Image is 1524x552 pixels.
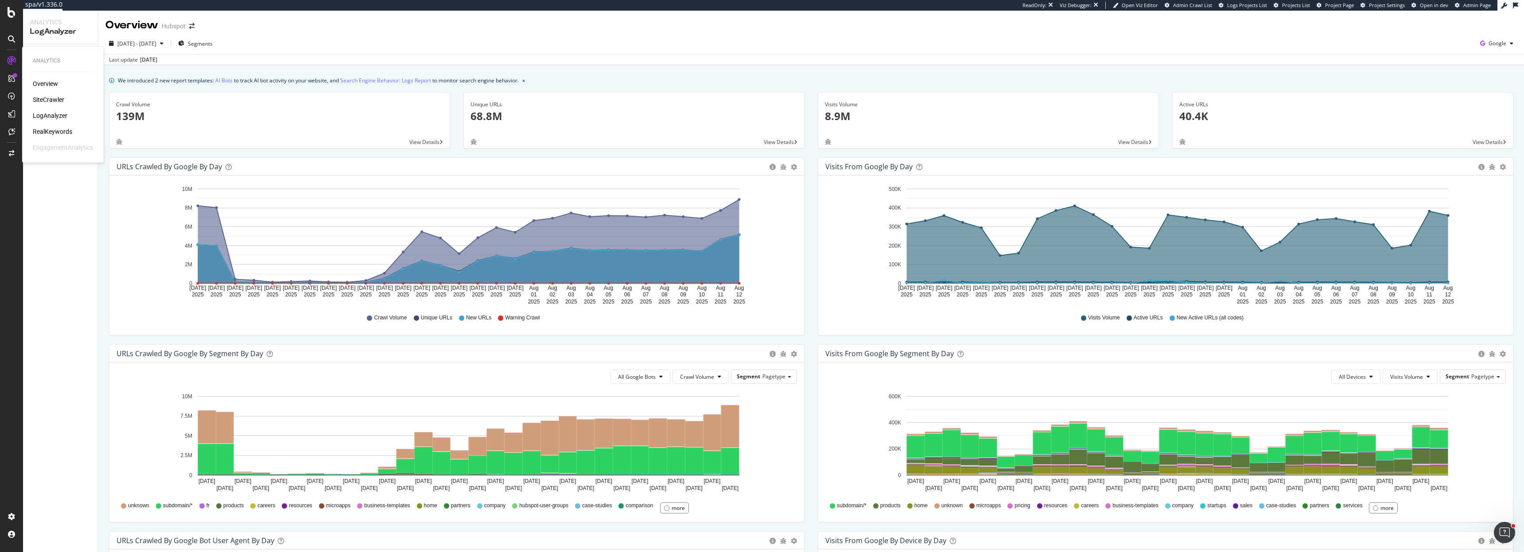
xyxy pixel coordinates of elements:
[1339,373,1366,381] span: All Devices
[548,285,557,291] text: Aug
[416,292,428,298] text: 2025
[413,285,430,291] text: [DATE]
[264,285,281,291] text: [DATE]
[825,183,1503,306] div: A chart.
[175,36,216,51] button: Segments
[376,285,393,291] text: [DATE]
[1238,285,1247,291] text: Aug
[641,285,650,291] text: Aug
[301,285,318,291] text: [DATE]
[661,292,668,298] text: 08
[889,420,901,426] text: 400K
[587,292,593,298] text: 04
[1088,292,1100,298] text: 2025
[1240,292,1246,298] text: 01
[33,111,67,120] a: LogAnalyzer
[470,101,797,109] div: Unique URLs
[1258,292,1264,298] text: 02
[791,538,797,544] div: gear
[1489,538,1495,544] div: bug
[938,292,950,298] text: 2025
[488,285,505,291] text: [DATE]
[1405,299,1417,305] text: 2025
[323,292,334,298] text: 2025
[1296,292,1302,298] text: 04
[1013,292,1025,298] text: 2025
[1406,285,1415,291] text: Aug
[358,285,374,291] text: [DATE]
[421,314,452,322] span: Unique URLs
[109,76,1513,85] div: info banner
[1455,2,1491,9] a: Admin Page
[603,299,614,305] text: 2025
[1333,292,1339,298] text: 06
[1387,285,1396,291] text: Aug
[825,391,1503,494] svg: A chart.
[1069,292,1081,298] text: 2025
[1489,164,1495,170] div: bug
[1314,292,1321,298] text: 05
[105,18,158,33] div: Overview
[1294,285,1303,291] text: Aug
[1179,101,1506,109] div: Active URLs
[453,292,465,298] text: 2025
[660,285,669,291] text: Aug
[320,285,337,291] text: [DATE]
[715,299,727,305] text: 2025
[470,139,477,145] div: bug
[889,261,901,268] text: 100K
[229,292,241,298] text: 2025
[1085,285,1102,291] text: [DATE]
[30,18,91,27] div: Analytics
[1118,138,1148,146] span: View Details
[1325,2,1354,8] span: Project Page
[117,40,156,47] span: [DATE] - [DATE]
[696,299,708,305] text: 2025
[1478,538,1485,544] div: circle-info
[1143,292,1155,298] text: 2025
[466,314,491,322] span: New URLs
[680,292,686,298] text: 09
[901,292,913,298] text: 2025
[1500,164,1506,170] div: gear
[1478,351,1485,357] div: circle-info
[341,292,353,298] text: 2025
[1160,478,1177,484] text: [DATE]
[595,478,612,484] text: [DATE]
[980,478,996,484] text: [DATE]
[954,285,971,291] text: [DATE]
[991,285,1008,291] text: [DATE]
[140,56,157,64] div: [DATE]
[1361,2,1405,9] a: Project Settings
[889,393,901,400] text: 600K
[780,538,786,544] div: bug
[117,183,794,306] div: A chart.
[451,478,468,484] text: [DATE]
[919,292,931,298] text: 2025
[1181,292,1193,298] text: 2025
[1489,351,1495,357] div: bug
[1425,285,1434,291] text: Aug
[973,285,990,291] text: [DATE]
[1088,314,1120,322] span: Visits Volume
[118,76,519,85] div: We introduced 2 new report templates: to track AI bot activity on your website, and to monitor se...
[1160,285,1177,291] text: [DATE]
[523,478,540,484] text: [DATE]
[735,285,744,291] text: Aug
[1443,285,1453,291] text: Aug
[343,478,360,484] text: [DATE]
[733,299,745,305] text: 2025
[1368,285,1378,291] text: Aug
[208,285,225,291] text: [DATE]
[1317,2,1354,9] a: Project Page
[677,299,689,305] text: 2025
[673,369,729,384] button: Crawl Volume
[1477,36,1517,51] button: Google
[640,299,652,305] text: 2025
[33,127,72,136] a: RealKeywords
[339,285,356,291] text: [DATE]
[185,261,192,268] text: 2M
[604,285,613,291] text: Aug
[1124,478,1141,484] text: [DATE]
